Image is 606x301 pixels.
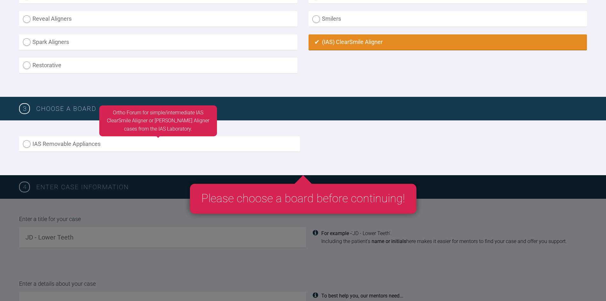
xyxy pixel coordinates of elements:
[309,34,587,50] label: (IAS) ClearSmile Aligner
[190,184,416,214] div: Please choose a board before continuing!
[99,105,217,136] div: Ortho Forum for simple/intermediate IAS ClearSmile Aligner or [PERSON_NAME] Aligner cases from th...
[309,11,587,27] label: Smilers
[19,58,297,73] label: Restorative
[19,136,300,152] label: IAS Removable Appliances
[19,103,30,114] span: 3
[36,104,587,114] h3: Choose a board
[19,34,297,50] label: Spark Aligners
[19,11,297,27] label: Reveal Aligners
